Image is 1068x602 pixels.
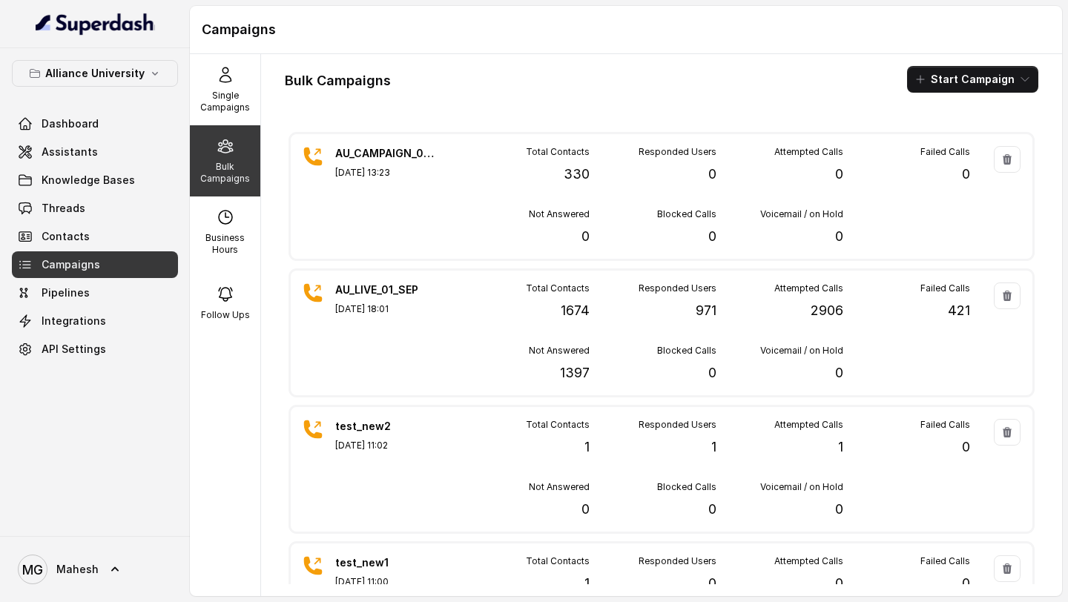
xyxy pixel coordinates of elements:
[196,161,254,185] p: Bulk Campaigns
[639,282,716,294] p: Responded Users
[760,208,843,220] p: Voicemail / on Hold
[529,208,590,220] p: Not Answered
[708,363,716,383] p: 0
[12,110,178,137] a: Dashboard
[560,363,590,383] p: 1397
[657,481,716,493] p: Blocked Calls
[526,282,590,294] p: Total Contacts
[639,419,716,431] p: Responded Users
[12,549,178,590] a: Mahesh
[12,251,178,278] a: Campaigns
[581,499,590,520] p: 0
[42,257,100,272] span: Campaigns
[285,69,391,93] h1: Bulk Campaigns
[774,419,843,431] p: Attempted Calls
[335,167,439,179] p: [DATE] 13:23
[774,282,843,294] p: Attempted Calls
[561,300,590,321] p: 1674
[564,164,590,185] p: 330
[835,363,843,383] p: 0
[36,12,155,36] img: light.svg
[657,345,716,357] p: Blocked Calls
[948,300,970,321] p: 421
[708,499,716,520] p: 0
[12,308,178,334] a: Integrations
[529,345,590,357] p: Not Answered
[708,226,716,247] p: 0
[42,229,90,244] span: Contacts
[201,309,250,321] p: Follow Ups
[581,226,590,247] p: 0
[12,223,178,250] a: Contacts
[708,573,716,594] p: 0
[920,282,970,294] p: Failed Calls
[12,336,178,363] a: API Settings
[835,499,843,520] p: 0
[56,562,99,577] span: Mahesh
[12,139,178,165] a: Assistants
[962,164,970,185] p: 0
[12,279,178,306] a: Pipelines
[202,18,1050,42] h1: Campaigns
[45,64,145,82] p: Alliance University
[639,555,716,567] p: Responded Users
[962,573,970,594] p: 0
[335,146,439,161] p: AU_CAMPAIGN_03_SEP_2025
[774,146,843,158] p: Attempted Calls
[696,300,716,321] p: 971
[708,164,716,185] p: 0
[42,285,90,300] span: Pipelines
[838,437,843,457] p: 1
[920,555,970,567] p: Failed Calls
[42,116,99,131] span: Dashboard
[335,303,439,315] p: [DATE] 18:01
[12,167,178,193] a: Knowledge Bases
[335,282,439,297] p: AU_LIVE_01_SEP
[774,555,843,567] p: Attempted Calls
[920,419,970,431] p: Failed Calls
[835,226,843,247] p: 0
[22,562,43,578] text: MG
[760,481,843,493] p: Voicemail / on Hold
[42,173,135,188] span: Knowledge Bases
[639,146,716,158] p: Responded Users
[835,164,843,185] p: 0
[42,201,85,216] span: Threads
[920,146,970,158] p: Failed Calls
[335,576,439,588] p: [DATE] 11:00
[335,555,439,570] p: test_new1
[584,573,590,594] p: 1
[12,60,178,87] button: Alliance University
[196,90,254,113] p: Single Campaigns
[196,232,254,256] p: Business Hours
[760,345,843,357] p: Voicemail / on Hold
[12,195,178,222] a: Threads
[526,146,590,158] p: Total Contacts
[907,66,1038,93] button: Start Campaign
[42,342,106,357] span: API Settings
[962,437,970,457] p: 0
[657,208,716,220] p: Blocked Calls
[42,145,98,159] span: Assistants
[835,573,843,594] p: 0
[42,314,106,328] span: Integrations
[711,437,716,457] p: 1
[811,300,843,321] p: 2906
[335,419,439,434] p: test_new2
[526,555,590,567] p: Total Contacts
[584,437,590,457] p: 1
[526,419,590,431] p: Total Contacts
[335,440,439,451] p: [DATE] 11:02
[529,481,590,493] p: Not Answered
